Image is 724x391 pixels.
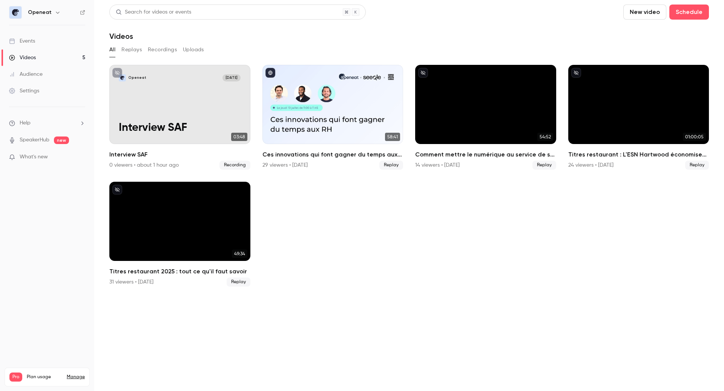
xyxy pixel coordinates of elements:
[109,161,179,169] div: 0 viewers • about 1 hour ago
[415,65,556,170] a: 54:52Comment mettre le numérique au service de sa collectivité ?14 viewers • [DATE]Replay
[9,6,21,18] img: Openeat
[109,5,709,386] section: Videos
[379,161,403,170] span: Replay
[262,161,308,169] div: 29 viewers • [DATE]
[119,122,241,135] p: Interview SAF
[9,373,22,382] span: Pro
[219,161,250,170] span: Recording
[20,153,48,161] span: What's new
[669,5,709,20] button: Schedule
[568,161,614,169] div: 24 viewers • [DATE]
[623,5,666,20] button: New video
[262,150,403,159] h2: Ces innovations qui font gagner du temps aux RH
[232,250,247,258] span: 49:34
[415,150,556,159] h2: Comment mettre le numérique au service de sa collectivité ?
[112,68,122,78] button: unpublished
[109,65,250,170] li: Interview SAF
[109,150,250,159] h2: Interview SAF
[109,65,250,170] a: Interview SAFOpeneat[DATE]Interview SAF03:48Interview SAF0 viewers • about 1 hour agoRecording
[265,68,275,78] button: published
[568,65,709,170] a: 01:00:05Titres restaurant : L'ESN Hartwood économise 200 K€ avec Openeat24 viewers • [DATE]Replay
[537,133,553,141] span: 54:52
[109,278,153,286] div: 31 viewers • [DATE]
[183,44,204,56] button: Uploads
[148,44,177,56] button: Recordings
[109,267,250,276] h2: Titres restaurant 2025 : tout ce qu'il faut savoir
[227,278,250,287] span: Replay
[109,182,250,287] li: Titres restaurant 2025 : tout ce qu'il faut savoir
[67,374,85,380] a: Manage
[9,37,35,45] div: Events
[27,374,62,380] span: Plan usage
[121,44,142,56] button: Replays
[685,161,709,170] span: Replay
[116,8,191,16] div: Search for videos or events
[9,54,36,61] div: Videos
[568,150,709,159] h2: Titres restaurant : L'ESN Hartwood économise 200 K€ avec Openeat
[76,154,85,161] iframe: Noticeable Trigger
[262,65,403,170] a: 58:41Ces innovations qui font gagner du temps aux RH29 viewers • [DATE]Replay
[54,136,69,144] span: new
[568,65,709,170] li: Titres restaurant : L'ESN Hartwood économise 200 K€ avec Openeat
[119,74,126,81] img: Interview SAF
[415,65,556,170] li: Comment mettre le numérique au service de sa collectivité ?
[112,185,122,195] button: unpublished
[415,161,460,169] div: 14 viewers • [DATE]
[128,75,146,80] p: Openeat
[109,182,250,287] a: 49:34Titres restaurant 2025 : tout ce qu'il faut savoir31 viewers • [DATE]Replay
[418,68,428,78] button: unpublished
[28,9,52,16] h6: Openeat
[683,133,706,141] span: 01:00:05
[262,65,403,170] li: Ces innovations qui font gagner du temps aux RH
[109,32,133,41] h1: Videos
[9,119,85,127] li: help-dropdown-opener
[532,161,556,170] span: Replay
[109,65,709,287] ul: Videos
[109,44,115,56] button: All
[231,133,247,141] span: 03:48
[9,71,43,78] div: Audience
[385,133,400,141] span: 58:41
[571,68,581,78] button: unpublished
[20,136,49,144] a: SpeakerHub
[20,119,31,127] span: Help
[9,87,39,95] div: Settings
[222,74,241,81] span: [DATE]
